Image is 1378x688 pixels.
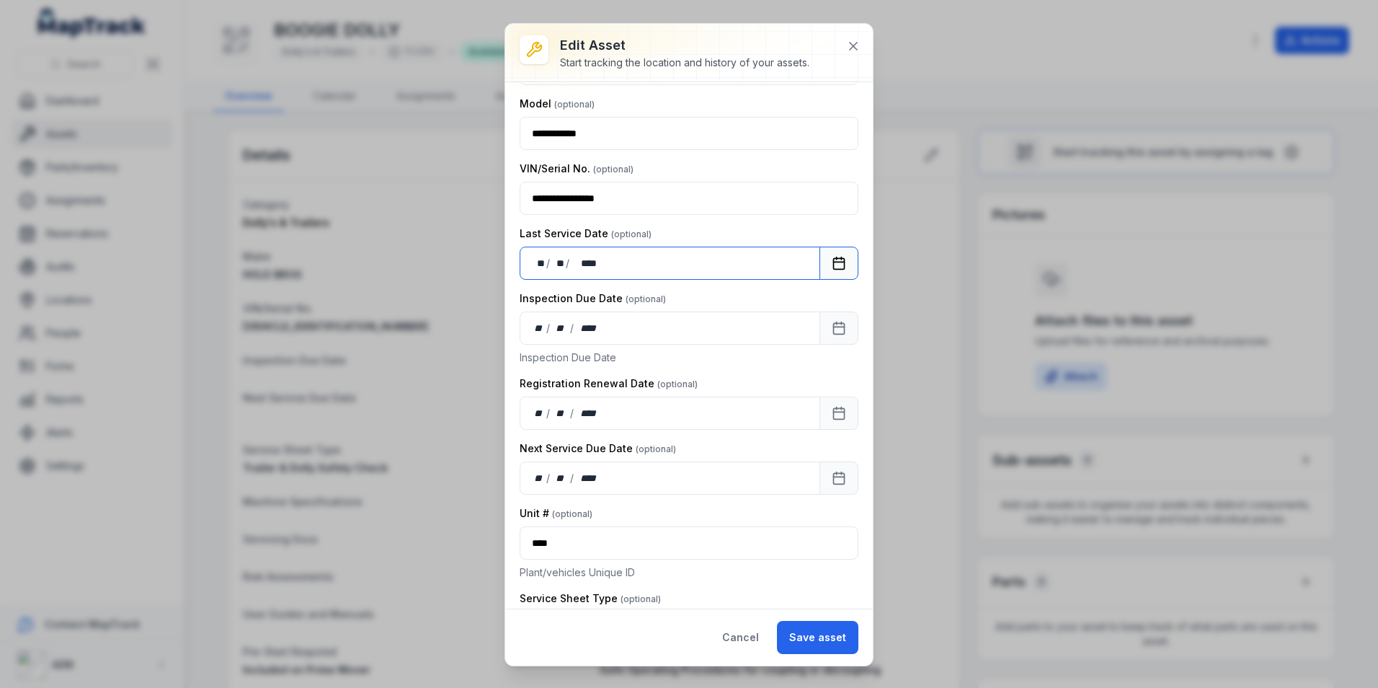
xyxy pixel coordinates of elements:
[551,256,566,270] div: month,
[520,226,652,241] label: Last Service Date
[560,56,809,70] div: Start tracking the location and history of your assets.
[551,321,571,335] div: month,
[520,376,698,391] label: Registration Renewal Date
[551,471,571,485] div: month,
[546,256,551,270] div: /
[819,462,858,495] button: Calendar
[566,256,571,270] div: /
[520,350,858,365] p: Inspection Due Date
[546,321,551,335] div: /
[819,397,858,430] button: Calendar
[819,247,858,280] button: Calendar
[571,256,598,270] div: year,
[551,406,571,420] div: month,
[520,441,676,456] label: Next Service Due Date
[575,321,602,335] div: year,
[520,97,595,111] label: Model
[520,591,661,606] label: Service Sheet Type
[819,312,858,345] button: Calendar
[532,406,546,420] div: day,
[532,256,546,270] div: day,
[532,321,546,335] div: day,
[777,621,858,654] button: Save asset
[546,471,551,485] div: /
[570,321,575,335] div: /
[546,406,551,420] div: /
[520,565,858,580] p: Plant/vehicles Unique ID
[532,471,546,485] div: day,
[520,162,634,176] label: VIN/Serial No.
[575,471,602,485] div: year,
[520,506,592,521] label: Unit #
[520,291,666,306] label: Inspection Due Date
[575,406,602,420] div: year,
[570,471,575,485] div: /
[570,406,575,420] div: /
[560,35,809,56] h3: Edit asset
[710,621,771,654] button: Cancel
